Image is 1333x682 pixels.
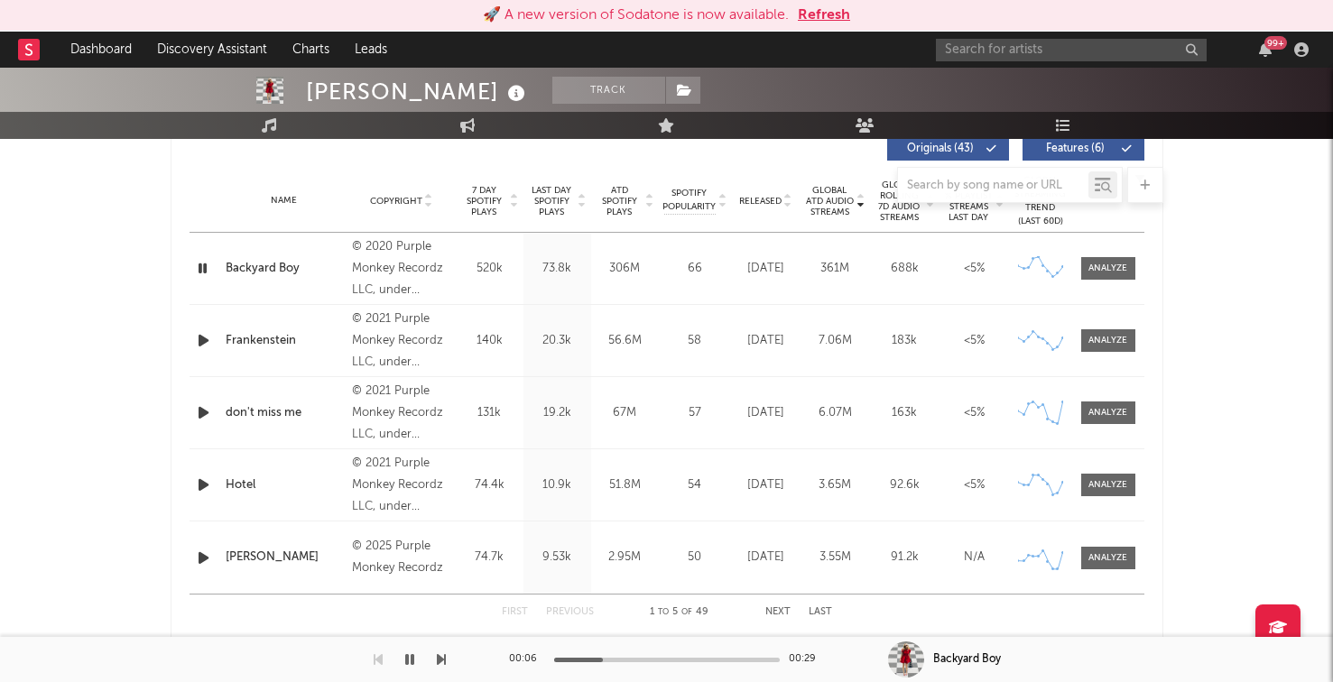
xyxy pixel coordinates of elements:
[681,608,692,616] span: of
[663,548,727,567] div: 50
[805,548,866,567] div: 3.55M
[342,32,400,68] a: Leads
[789,649,825,670] div: 00:29
[765,607,791,617] button: Next
[944,476,1004,494] div: <5%
[546,607,594,617] button: Previous
[58,32,144,68] a: Dashboard
[936,39,1207,61] input: Search for artists
[736,332,796,350] div: [DATE]
[944,260,1004,278] div: <5%
[875,548,935,567] div: 91.2k
[663,404,727,422] div: 57
[226,404,344,422] a: don't miss me
[528,548,587,567] div: 9.53k
[552,77,665,104] button: Track
[306,77,530,106] div: [PERSON_NAME]
[226,476,344,494] a: Hotel
[875,476,935,494] div: 92.6k
[805,404,866,422] div: 6.07M
[502,607,528,617] button: First
[663,476,727,494] div: 54
[809,607,832,617] button: Last
[736,404,796,422] div: [DATE]
[663,332,727,350] div: 58
[280,32,342,68] a: Charts
[226,548,344,567] a: [PERSON_NAME]
[875,332,935,350] div: 183k
[460,404,519,422] div: 131k
[528,260,587,278] div: 73.8k
[528,476,587,494] div: 10.9k
[460,476,519,494] div: 74.4k
[352,381,450,446] div: © 2021 Purple Monkey Recordz LLC, under exclusive license to Republic Records, a division of UMG ...
[630,602,729,623] div: 1 5 49
[596,548,654,567] div: 2.95M
[596,404,654,422] div: 67M
[596,476,654,494] div: 51.8M
[944,548,1004,567] div: N/A
[596,260,654,278] div: 306M
[875,260,935,278] div: 688k
[663,260,727,278] div: 66
[144,32,280,68] a: Discovery Assistant
[352,453,450,518] div: © 2021 Purple Monkey Recordz LLC, under exclusive license to Republic Records, a division of UMG ...
[528,404,587,422] div: 19.2k
[460,260,519,278] div: 520k
[352,536,450,579] div: © 2025 Purple Monkey Recordz
[1023,137,1144,161] button: Features(6)
[352,236,450,301] div: © 2020 Purple Monkey Recordz LLC, under exclusive license to Republic Records, a division of UMG ...
[658,608,669,616] span: to
[887,137,1009,161] button: Originals(43)
[944,404,1004,422] div: <5%
[736,260,796,278] div: [DATE]
[460,332,519,350] div: 140k
[1034,143,1117,154] span: Features ( 6 )
[1259,42,1272,57] button: 99+
[352,309,450,373] div: © 2021 Purple Monkey Recordz LLC, under exclusive license to Republic Records, a division of UMG ...
[1264,36,1287,50] div: 99 +
[226,332,344,350] a: Frankenstein
[483,5,789,26] div: 🚀 A new version of Sodatone is now available.
[805,332,866,350] div: 7.06M
[898,179,1088,193] input: Search by song name or URL
[805,260,866,278] div: 361M
[944,332,1004,350] div: <5%
[805,476,866,494] div: 3.65M
[509,649,545,670] div: 00:06
[528,332,587,350] div: 20.3k
[596,332,654,350] div: 56.6M
[736,476,796,494] div: [DATE]
[460,548,519,567] div: 74.7k
[226,260,344,278] a: Backyard Boy
[875,404,935,422] div: 163k
[899,143,982,154] span: Originals ( 43 )
[736,548,796,567] div: [DATE]
[933,651,1001,668] div: Backyard Boy
[798,5,850,26] button: Refresh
